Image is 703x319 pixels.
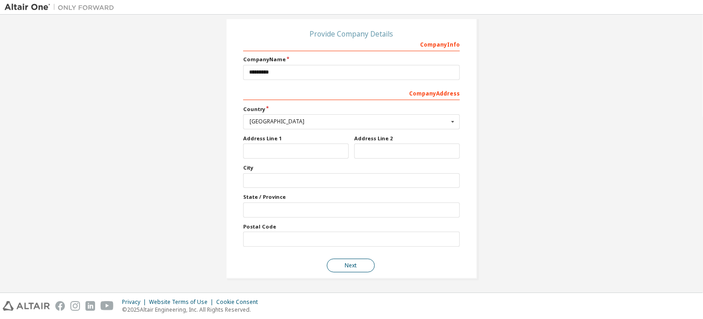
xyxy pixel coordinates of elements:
[85,301,95,311] img: linkedin.svg
[354,135,460,142] label: Address Line 2
[243,135,349,142] label: Address Line 1
[327,259,375,272] button: Next
[55,301,65,311] img: facebook.svg
[122,306,263,314] p: © 2025 Altair Engineering, Inc. All Rights Reserved.
[243,193,460,201] label: State / Province
[243,223,460,230] label: Postal Code
[243,85,460,100] div: Company Address
[216,298,263,306] div: Cookie Consent
[122,298,149,306] div: Privacy
[243,37,460,51] div: Company Info
[149,298,216,306] div: Website Terms of Use
[5,3,119,12] img: Altair One
[243,106,460,113] label: Country
[101,301,114,311] img: youtube.svg
[243,164,460,171] label: City
[243,56,460,63] label: Company Name
[243,31,460,37] div: Provide Company Details
[3,301,50,311] img: altair_logo.svg
[250,119,448,124] div: [GEOGRAPHIC_DATA]
[70,301,80,311] img: instagram.svg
